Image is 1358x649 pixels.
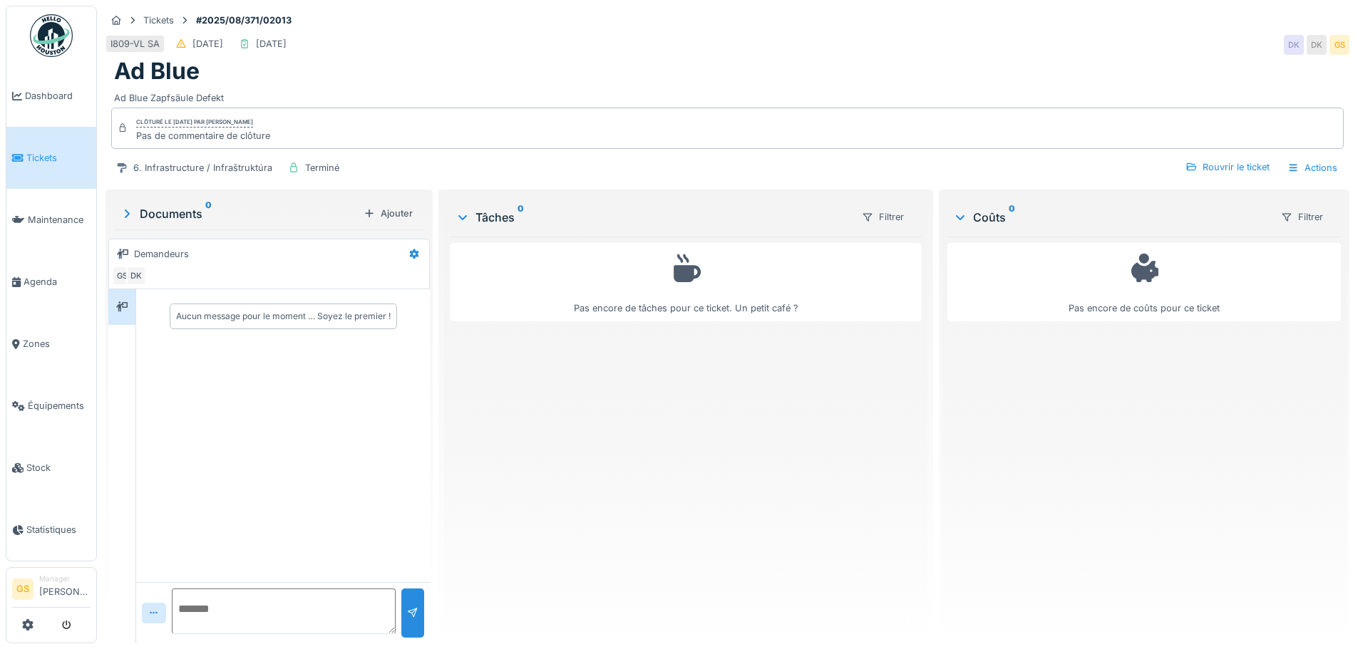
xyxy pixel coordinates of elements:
[518,209,524,226] sup: 0
[12,578,34,600] li: GS
[459,249,912,316] div: Pas encore de tâches pour ce ticket. Un petit café ?
[24,275,91,289] span: Agenda
[39,573,91,584] div: Manager
[28,213,91,227] span: Maintenance
[136,129,270,142] div: Pas de commentaire de clôture
[6,251,96,313] a: Agenda
[855,207,910,227] div: Filtrer
[25,89,91,103] span: Dashboard
[192,37,223,51] div: [DATE]
[256,37,287,51] div: [DATE]
[28,399,91,412] span: Équipements
[114,85,1341,105] div: Ad Blue Zapfsäule Defekt
[120,205,358,222] div: Documents
[136,118,253,128] div: Clôturé le [DATE] par [PERSON_NAME]
[26,461,91,474] span: Stock
[133,161,272,175] div: 6. Infrastructure / Infraštruktúra
[957,249,1332,316] div: Pas encore de coûts pour ce ticket
[176,310,391,323] div: Aucun message pour le moment … Soyez le premier !
[110,37,160,51] div: I809-VL SA
[305,161,339,175] div: Terminé
[6,189,96,251] a: Maintenance
[1009,209,1015,226] sup: 0
[6,499,96,561] a: Statistiques
[1329,35,1349,55] div: GS
[6,313,96,375] a: Zones
[953,209,1269,226] div: Coûts
[134,247,189,261] div: Demandeurs
[190,14,297,27] strong: #2025/08/371/02013
[1307,35,1327,55] div: DK
[30,14,73,57] img: Badge_color-CXgf-gQk.svg
[1284,35,1304,55] div: DK
[6,375,96,437] a: Équipements
[6,437,96,499] a: Stock
[456,209,849,226] div: Tâches
[126,266,146,286] div: DK
[1180,157,1275,177] div: Rouvrir le ticket
[1281,157,1344,178] div: Actions
[143,14,174,27] div: Tickets
[23,337,91,351] span: Zones
[39,573,91,604] li: [PERSON_NAME]
[112,266,132,286] div: GS
[6,65,96,127] a: Dashboard
[205,205,212,222] sup: 0
[12,573,91,608] a: GS Manager[PERSON_NAME]
[26,151,91,165] span: Tickets
[114,58,200,85] h1: Ad Blue
[6,127,96,189] a: Tickets
[26,523,91,536] span: Statistiques
[358,204,418,223] div: Ajouter
[1275,207,1329,227] div: Filtrer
